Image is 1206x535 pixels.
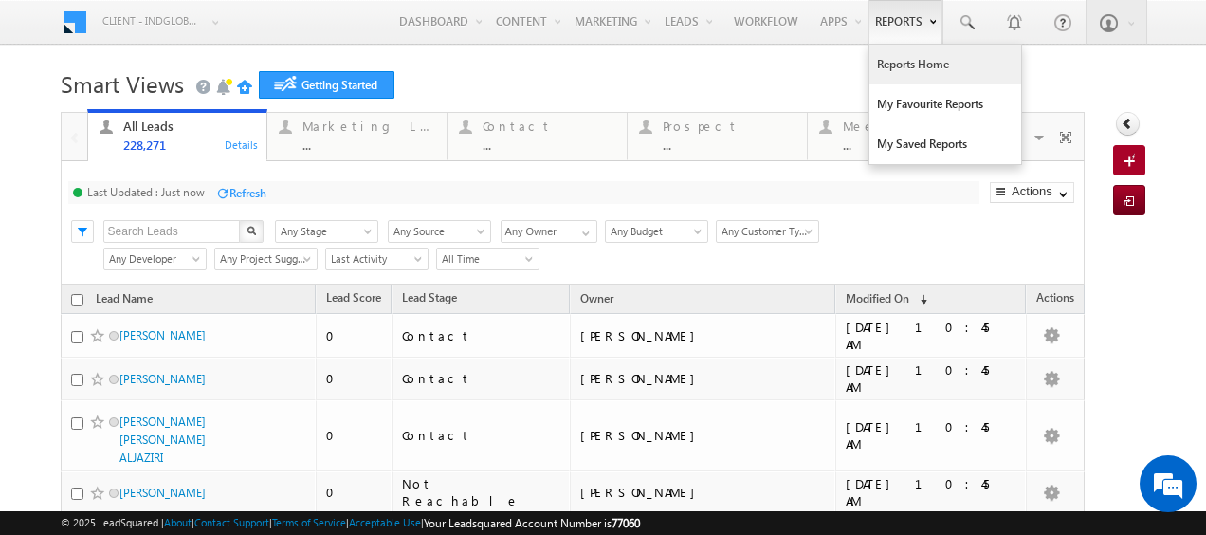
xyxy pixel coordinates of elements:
a: Any Project Suggested [214,248,318,270]
div: Not Reachable [402,475,560,509]
a: [PERSON_NAME] [119,328,206,342]
a: Show All Items [572,221,595,240]
div: [DATE] 10:45 AM [846,475,1017,509]
span: Any Project Suggested [215,250,311,267]
div: 0 [326,484,383,501]
span: Any Source [389,223,484,240]
span: All Time [437,250,533,267]
a: Contact Support [194,516,269,528]
div: 0 [326,370,383,387]
a: [PERSON_NAME] [119,486,206,500]
span: Last Activity [326,250,422,267]
div: Refresh [229,186,266,200]
div: 0 [326,427,383,444]
a: [PERSON_NAME] [119,372,206,386]
div: Marketing Leads [302,119,435,134]
a: Any Customer Type [716,220,819,243]
div: [DATE] 10:45 AM [846,319,1017,353]
div: 228,271 [123,138,256,152]
div: Meeting [843,119,976,134]
input: Search Leads [103,220,241,243]
a: [PERSON_NAME] [PERSON_NAME] ALJAZIRI [119,415,206,465]
div: Prospect [663,119,795,134]
a: My Favourite Reports [869,84,1021,124]
div: Customer Type Filter [716,219,817,243]
span: Lead Score [326,290,381,304]
a: Meeting... [807,113,988,160]
button: Actions [990,182,1074,203]
a: Last Activity [325,248,429,270]
span: (sorted descending) [912,292,927,307]
div: Lead Source Filter [388,219,491,243]
a: My Saved Reports [869,124,1021,164]
a: Getting Started [259,71,394,99]
a: Lead Name [86,288,162,313]
div: Project Suggested Filter [214,247,316,270]
a: Terms of Service [272,516,346,528]
span: Smart Views [61,68,184,99]
img: Search [247,226,256,235]
div: ... [302,138,435,152]
span: Modified On [846,291,909,305]
div: [PERSON_NAME] [580,484,828,501]
div: Contact [402,327,560,344]
a: Any Developer [103,248,207,270]
a: All Leads228,271Details [87,109,268,162]
span: Owner [580,291,613,305]
div: Lead Stage Filter [275,219,378,243]
div: Owner Filter [501,219,595,243]
div: [PERSON_NAME] [580,327,828,344]
div: ... [663,138,795,152]
span: Any Developer [104,250,200,267]
div: Details [224,136,260,153]
a: About [164,516,192,528]
a: All Time [436,248,539,270]
a: Contact... [447,113,628,160]
div: [DATE] 10:45 AM [846,361,1017,396]
span: Your Leadsquared Account Number is [424,516,640,530]
a: Any Stage [275,220,378,243]
span: 77060 [612,516,640,530]
div: [DATE] 10:45 AM [846,418,1017,452]
span: Lead Stage [402,290,457,304]
div: [PERSON_NAME] [580,370,828,387]
a: Reports Home [869,45,1021,84]
div: Contact [483,119,615,134]
input: Type to Search [501,220,597,243]
span: Any Customer Type [717,223,813,240]
a: Modified On (sorted descending) [836,287,937,312]
a: Prospect... [627,113,808,160]
div: Contact [402,427,560,444]
a: Marketing Leads... [266,113,448,160]
div: Last Updated : Just now [87,185,205,199]
a: Lead Stage [393,287,466,312]
div: [PERSON_NAME] [580,427,828,444]
span: Any Budget [606,223,702,240]
a: Any Budget [605,220,708,243]
div: Developer Filter [103,247,205,270]
div: 0 [326,327,383,344]
a: Acceptable Use [349,516,421,528]
span: Client - indglobal1 (77060) [102,11,202,30]
span: © 2025 LeadSquared | | | | | [61,514,640,532]
span: Actions [1027,287,1084,312]
div: Contact [402,370,560,387]
a: Lead Score [317,287,391,312]
a: Any Source [388,220,491,243]
div: ... [483,138,615,152]
div: Budget Filter [605,219,706,243]
div: All Leads [123,119,256,134]
div: ... [843,138,976,152]
input: Check all records [71,294,83,306]
span: Any Stage [276,223,372,240]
